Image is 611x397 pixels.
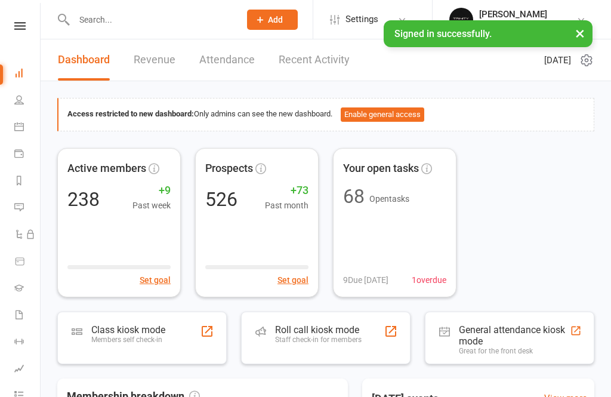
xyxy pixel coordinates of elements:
[132,182,171,199] span: +9
[341,107,424,122] button: Enable general access
[279,39,350,81] a: Recent Activity
[569,20,591,46] button: ×
[265,199,308,212] span: Past month
[67,190,100,209] div: 238
[459,324,570,347] div: General attendance kiosk mode
[277,273,308,287] button: Set goal
[275,336,362,344] div: Staff check-in for members
[479,9,547,20] div: [PERSON_NAME]
[70,11,232,28] input: Search...
[247,10,298,30] button: Add
[134,39,175,81] a: Revenue
[14,115,41,141] a: Calendar
[265,182,308,199] span: +73
[205,190,237,209] div: 526
[67,160,146,177] span: Active members
[459,347,570,355] div: Great for the front desk
[67,109,194,118] strong: Access restricted to new dashboard:
[140,273,171,287] button: Set goal
[132,199,171,212] span: Past week
[394,28,492,39] span: Signed in successfully.
[275,324,362,336] div: Roll call kiosk mode
[412,273,446,287] span: 1 overdue
[343,187,365,206] div: 68
[14,356,41,383] a: Assessments
[14,141,41,168] a: Payments
[58,39,110,81] a: Dashboard
[205,160,253,177] span: Prospects
[345,6,378,33] span: Settings
[343,273,388,287] span: 9 Due [DATE]
[479,20,547,30] div: Trinity BJJ Pty Ltd
[14,61,41,88] a: Dashboard
[14,249,41,276] a: Product Sales
[14,168,41,195] a: Reports
[449,8,473,32] img: thumb_image1712106278.png
[14,88,41,115] a: People
[91,324,165,336] div: Class kiosk mode
[544,53,571,67] span: [DATE]
[199,39,255,81] a: Attendance
[67,107,585,122] div: Only admins can see the new dashboard.
[91,336,165,344] div: Members self check-in
[369,194,409,204] span: Open tasks
[343,160,419,177] span: Your open tasks
[268,15,283,24] span: Add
